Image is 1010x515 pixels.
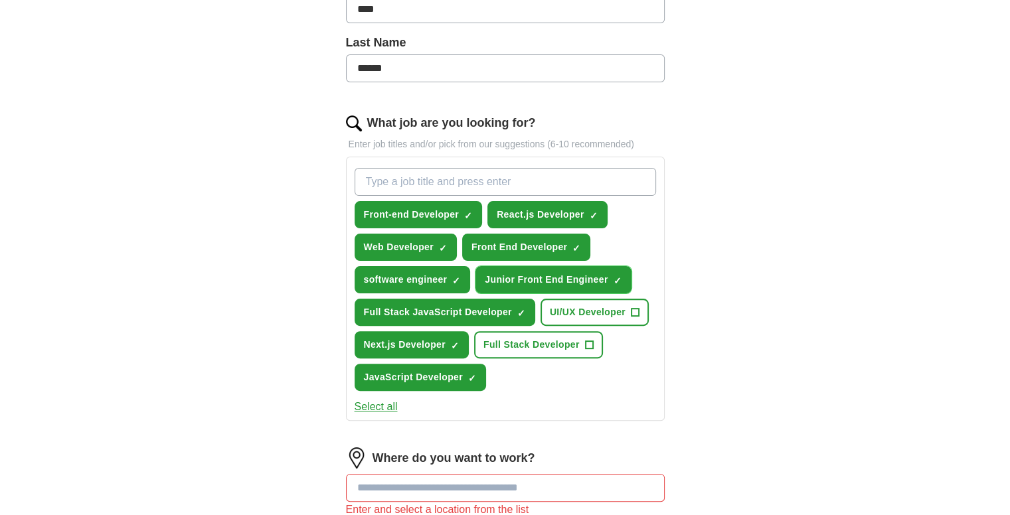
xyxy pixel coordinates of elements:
[483,338,580,352] span: Full Stack Developer
[346,34,665,52] label: Last Name
[346,137,665,151] p: Enter job titles and/or pick from our suggestions (6-10 recommended)
[517,308,525,319] span: ✓
[364,240,434,254] span: Web Developer
[471,240,567,254] span: Front End Developer
[439,243,447,254] span: ✓
[355,168,656,196] input: Type a job title and press enter
[468,373,476,384] span: ✓
[355,234,457,261] button: Web Developer✓
[451,340,459,351] span: ✓
[355,201,483,228] button: Front-end Developer✓
[487,201,608,228] button: React.js Developer✓
[355,266,471,293] button: software engineer✓
[464,210,472,221] span: ✓
[462,234,590,261] button: Front End Developer✓
[572,243,580,254] span: ✓
[355,331,469,358] button: Next.js Developer✓
[355,299,535,326] button: Full Stack JavaScript Developer✓
[364,208,460,222] span: Front-end Developer
[452,275,460,286] span: ✓
[364,370,463,384] span: JavaScript Developer
[364,273,448,287] span: software engineer
[373,449,535,467] label: Where do you want to work?
[474,331,603,358] button: Full Stack Developer
[475,266,631,293] button: Junior Front End Engineer✓
[497,208,584,222] span: React.js Developer
[541,299,649,326] button: UI/UX Developer
[485,273,608,287] span: Junior Front End Engineer
[614,275,622,286] span: ✓
[355,364,486,391] button: JavaScript Developer✓
[346,447,367,469] img: location.png
[364,305,512,319] span: Full Stack JavaScript Developer
[355,399,398,415] button: Select all
[550,305,626,319] span: UI/UX Developer
[590,210,598,221] span: ✓
[346,115,362,131] img: search.png
[367,114,536,132] label: What job are you looking for?
[364,338,446,352] span: Next.js Developer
